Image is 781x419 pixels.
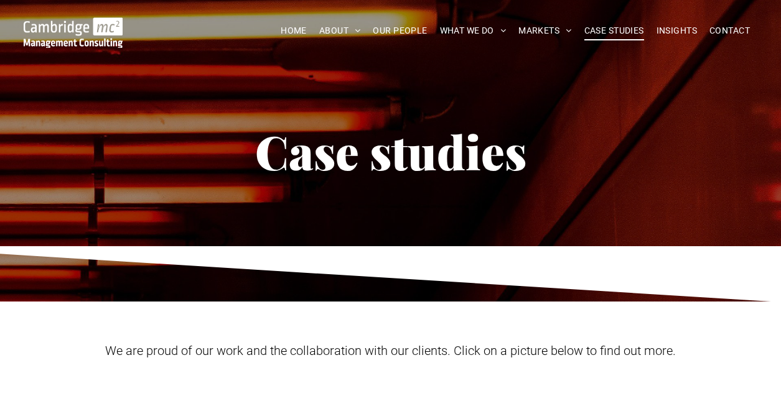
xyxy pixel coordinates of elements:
span: Case studies [255,120,526,182]
a: CONTACT [703,21,756,40]
a: OUR PEOPLE [367,21,433,40]
a: WHAT WE DO [434,21,513,40]
img: Go to Homepage [24,17,123,48]
a: HOME [274,21,313,40]
a: CASE STUDIES [578,21,650,40]
span: We are proud of our work and the collaboration with our clients. Click on a picture below to find... [105,343,676,358]
a: MARKETS [512,21,578,40]
a: INSIGHTS [650,21,703,40]
a: ABOUT [313,21,367,40]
